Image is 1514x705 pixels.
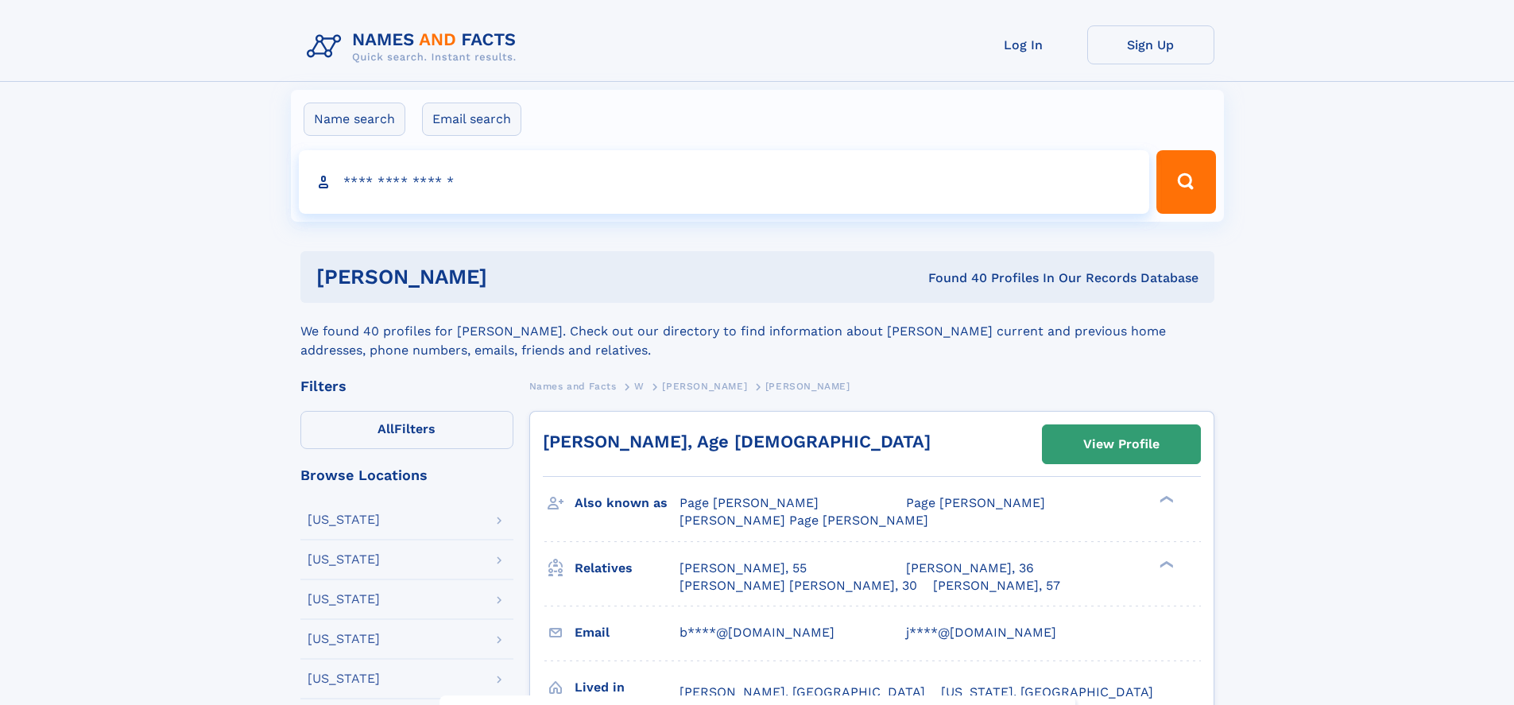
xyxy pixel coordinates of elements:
a: Sign Up [1087,25,1214,64]
button: Search Button [1156,150,1215,214]
span: W [634,381,645,392]
span: [PERSON_NAME] Page [PERSON_NAME] [680,513,928,528]
div: Found 40 Profiles In Our Records Database [707,269,1198,287]
h3: Lived in [575,674,680,701]
span: Page [PERSON_NAME] [906,495,1045,510]
span: [PERSON_NAME] [765,381,850,392]
label: Name search [304,103,405,136]
div: View Profile [1083,426,1160,463]
a: [PERSON_NAME], 57 [933,577,1060,595]
img: Logo Names and Facts [300,25,529,68]
a: Names and Facts [529,376,617,396]
span: [PERSON_NAME] [662,381,747,392]
div: Browse Locations [300,468,513,482]
a: View Profile [1043,425,1200,463]
a: [PERSON_NAME] [662,376,747,396]
a: [PERSON_NAME], 36 [906,560,1034,577]
h3: Email [575,619,680,646]
div: [US_STATE] [308,593,380,606]
h3: Also known as [575,490,680,517]
a: [PERSON_NAME], Age [DEMOGRAPHIC_DATA] [543,432,931,451]
h1: [PERSON_NAME] [316,267,708,287]
label: Filters [300,411,513,449]
div: [US_STATE] [308,633,380,645]
a: W [634,376,645,396]
div: ❯ [1156,559,1175,569]
div: [US_STATE] [308,672,380,685]
span: All [378,421,394,436]
div: ❯ [1156,494,1175,505]
a: [PERSON_NAME] [PERSON_NAME], 30 [680,577,917,595]
div: [US_STATE] [308,553,380,566]
h3: Relatives [575,555,680,582]
input: search input [299,150,1150,214]
a: [PERSON_NAME], 55 [680,560,807,577]
div: Filters [300,379,513,393]
span: [PERSON_NAME], [GEOGRAPHIC_DATA] [680,684,925,699]
div: [US_STATE] [308,513,380,526]
a: Log In [960,25,1087,64]
div: We found 40 profiles for [PERSON_NAME]. Check out our directory to find information about [PERSON... [300,303,1214,360]
label: Email search [422,103,521,136]
span: Page [PERSON_NAME] [680,495,819,510]
span: [US_STATE], [GEOGRAPHIC_DATA] [941,684,1153,699]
